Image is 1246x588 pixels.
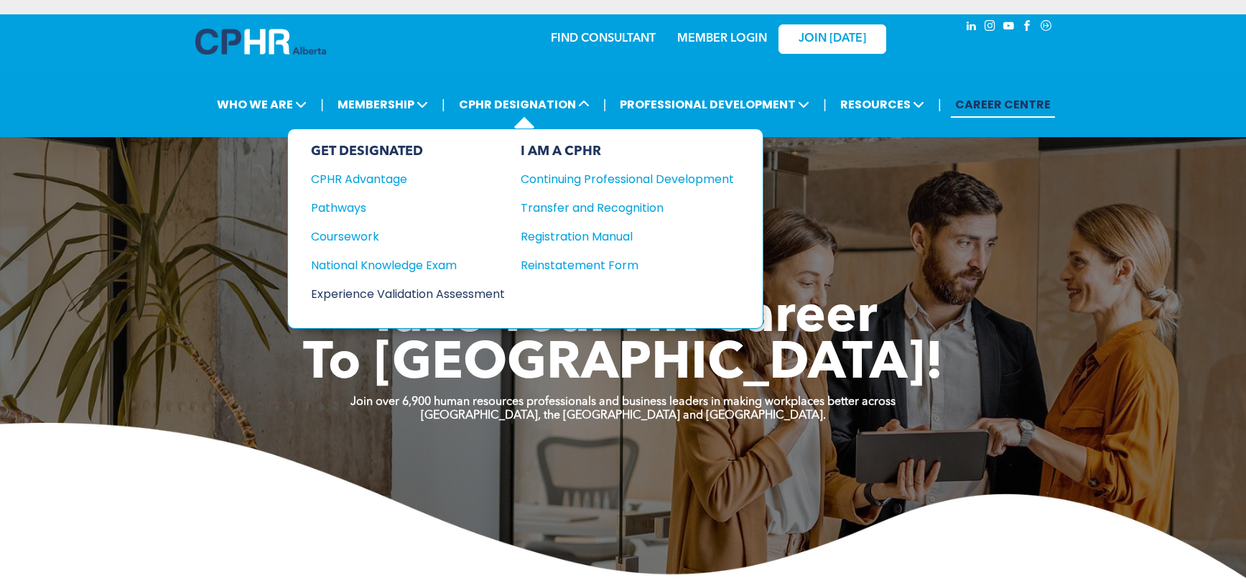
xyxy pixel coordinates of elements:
span: PROFESSIONAL DEVELOPMENT [615,91,814,118]
a: Reinstatement Form [521,256,734,274]
a: Pathways [311,199,505,217]
div: I AM A CPHR [521,144,734,159]
div: Coursework [311,228,485,246]
span: RESOURCES [836,91,929,118]
div: Experience Validation Assessment [311,285,485,303]
li: | [823,90,827,119]
div: Reinstatement Form [521,256,712,274]
a: FIND CONSULTANT [551,33,656,45]
div: GET DESIGNATED [311,144,505,159]
span: JOIN [DATE] [799,32,866,46]
div: National Knowledge Exam [311,256,485,274]
li: | [603,90,607,119]
a: CPHR Advantage [311,170,505,188]
a: CAREER CENTRE [951,91,1055,118]
div: Transfer and Recognition [521,199,712,217]
strong: [GEOGRAPHIC_DATA], the [GEOGRAPHIC_DATA] and [GEOGRAPHIC_DATA]. [421,410,826,421]
a: youtube [1001,18,1017,37]
div: Pathways [311,199,485,217]
a: JOIN [DATE] [778,24,886,54]
a: linkedin [964,18,980,37]
li: | [442,90,445,119]
a: Registration Manual [521,228,734,246]
a: facebook [1020,18,1036,37]
li: | [938,90,942,119]
a: Continuing Professional Development [521,170,734,188]
a: National Knowledge Exam [311,256,505,274]
a: Experience Validation Assessment [311,285,505,303]
img: A blue and white logo for cp alberta [195,29,326,55]
div: CPHR Advantage [311,170,485,188]
li: | [320,90,324,119]
div: Registration Manual [521,228,712,246]
span: CPHR DESIGNATION [455,91,594,118]
div: Continuing Professional Development [521,170,712,188]
a: Transfer and Recognition [521,199,734,217]
a: Social network [1038,18,1054,37]
a: instagram [982,18,998,37]
a: Coursework [311,228,505,246]
span: WHO WE ARE [213,91,311,118]
span: To [GEOGRAPHIC_DATA]! [303,339,944,391]
span: MEMBERSHIP [333,91,432,118]
a: MEMBER LOGIN [677,33,767,45]
strong: Join over 6,900 human resources professionals and business leaders in making workplaces better ac... [350,396,896,408]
